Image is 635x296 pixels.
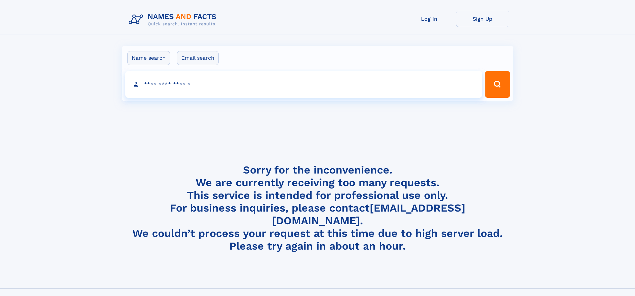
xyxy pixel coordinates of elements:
[177,51,219,65] label: Email search
[272,202,465,227] a: [EMAIL_ADDRESS][DOMAIN_NAME]
[125,71,482,98] input: search input
[403,11,456,27] a: Log In
[456,11,509,27] a: Sign Up
[485,71,510,98] button: Search Button
[127,51,170,65] label: Name search
[126,164,509,253] h4: Sorry for the inconvenience. We are currently receiving too many requests. This service is intend...
[126,11,222,29] img: Logo Names and Facts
